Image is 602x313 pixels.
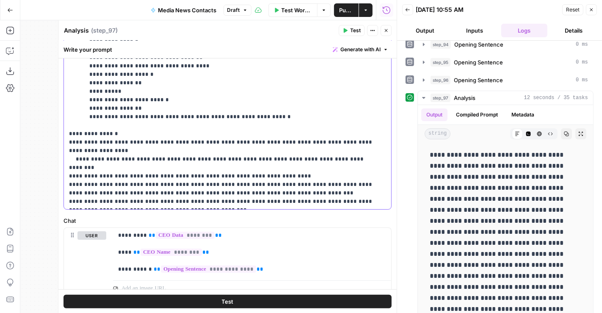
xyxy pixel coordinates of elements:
[268,3,317,17] button: Test Workflow
[576,41,588,48] span: 0 ms
[282,6,312,14] span: Test Workflow
[551,24,597,37] button: Details
[58,41,397,58] div: Write your prompt
[64,26,89,35] textarea: Analysis
[452,24,498,37] button: Inputs
[418,73,593,87] button: 0 ms
[146,3,222,17] button: Media News Contacts
[506,108,539,121] button: Metadata
[425,128,450,139] span: string
[431,40,451,49] span: step_94
[454,94,475,102] span: Analysis
[329,44,392,55] button: Generate with AI
[501,24,547,37] button: Logs
[222,297,234,305] span: Test
[451,108,503,121] button: Compiled Prompt
[421,108,447,121] button: Output
[227,6,240,14] span: Draft
[576,58,588,66] span: 0 ms
[431,76,450,84] span: step_96
[64,228,106,297] div: user
[576,76,588,84] span: 0 ms
[402,24,448,37] button: Output
[418,55,593,69] button: 0 ms
[418,38,593,51] button: 0 ms
[566,6,580,14] span: Reset
[340,46,381,53] span: Generate with AI
[64,294,392,308] button: Test
[431,58,450,66] span: step_95
[418,91,593,105] button: 12 seconds / 35 tasks
[91,26,118,35] span: ( step_97 )
[334,3,359,17] button: Publish
[454,58,503,66] span: Opening Sentence
[224,5,251,16] button: Draft
[431,94,450,102] span: step_97
[562,4,583,15] button: Reset
[77,231,106,240] button: user
[350,27,361,34] span: Test
[524,94,588,102] span: 12 seconds / 35 tasks
[454,76,503,84] span: Opening Sentence
[64,216,392,225] label: Chat
[454,40,503,49] span: Opening Sentence
[339,25,365,36] button: Test
[339,6,353,14] span: Publish
[158,6,217,14] span: Media News Contacts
